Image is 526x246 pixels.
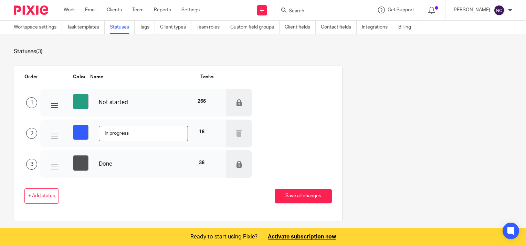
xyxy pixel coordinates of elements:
a: Clients [107,7,122,13]
a: Contact fields [321,21,357,34]
div: Done [99,160,188,168]
div: Not started [99,99,188,107]
a: Billing [398,21,416,34]
img: svg%3E [494,5,505,16]
input: Search [288,8,350,14]
button: + Add status [24,188,59,204]
label: Order [24,74,38,80]
a: Client types [160,21,191,34]
a: Team [132,7,144,13]
span: Get Support [388,8,414,12]
a: Email [85,7,96,13]
label: 266 [198,98,206,105]
label: 16 [199,128,204,135]
a: Client fields [285,21,316,34]
a: Work [64,7,75,13]
a: Task templates [67,21,105,34]
span: + Add status [28,193,55,199]
img: Pixie [14,5,48,15]
span: (3) [36,49,43,54]
p: [PERSON_NAME] [452,7,490,13]
input: Task status [99,126,188,141]
label: Name [89,74,103,80]
i: Delete status [235,161,242,168]
a: Settings [181,7,200,13]
button: Save all changes [275,189,332,204]
div: 3 [26,159,37,170]
a: Reports [154,7,171,13]
a: Statuses [110,21,135,34]
label: 36 [199,159,204,166]
i: Delete status [235,99,242,106]
a: Custom field groups [230,21,280,34]
label: Tasks [199,74,213,80]
h1: Statuses [14,48,512,55]
div: 1 [26,97,37,108]
div: 2 [26,128,37,139]
a: Tags [140,21,155,34]
a: Integrations [362,21,393,34]
a: Team roles [197,21,225,34]
a: Workspace settings [14,21,62,34]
